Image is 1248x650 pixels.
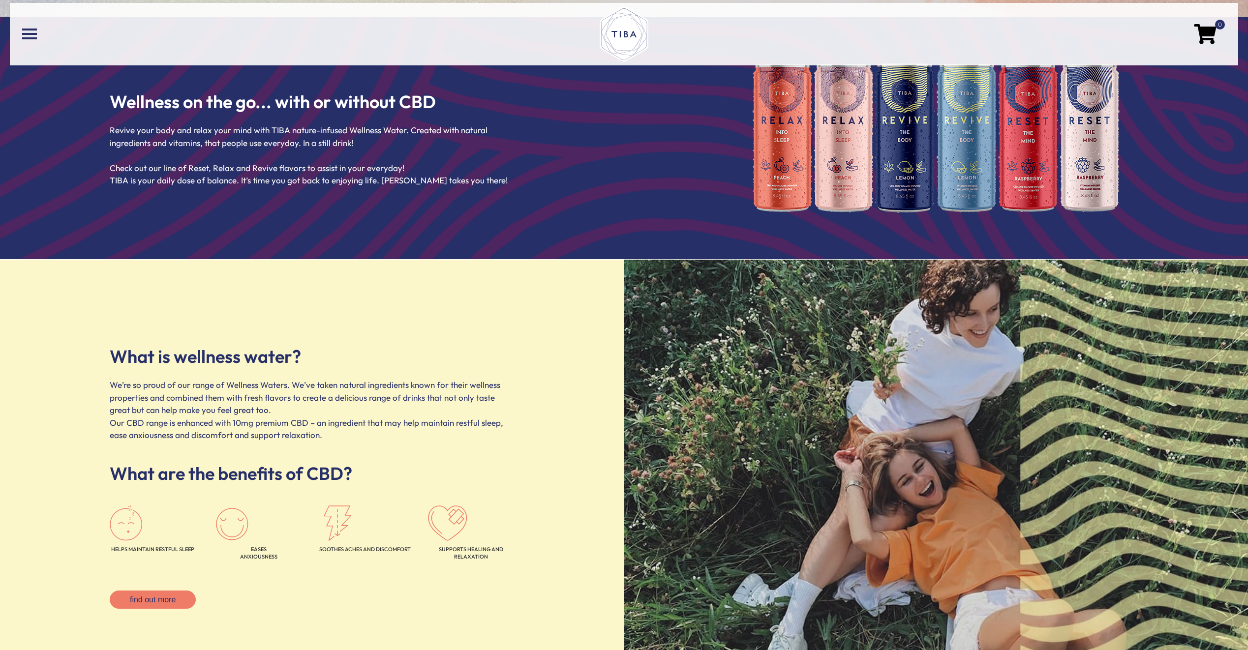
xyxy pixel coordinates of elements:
[110,462,352,484] span: What are the benefits of CBD?
[110,591,196,609] a: find out more
[110,379,515,416] p: We’re so proud of our range of Wellness Waters. We’ve taken natural ingredients known for their w...
[319,546,411,553] span: Soothes aches and discomfort
[110,174,515,187] p: TIBA is your daily dose of balance. It’s time you got back to enjoying life. [PERSON_NAME] takes ...
[110,90,436,113] span: Wellness on the go... with or without CBD
[130,595,176,604] span: find out more
[1194,27,1216,39] a: 0
[110,162,515,175] p: Check out our line of Reset, Relax and Revive flavors to assist in your everyday!
[110,345,301,367] span: What is wellness water?
[240,546,277,560] span: Eases anxiousness
[110,124,515,149] p: Revive your body and relax your mind with TIBA nature-infused Wellness Water. Created with natura...
[111,546,194,553] span: Helps maintain restful sleep
[439,546,503,560] span: Supports healing and relaxation
[1215,20,1225,30] span: 0
[110,416,515,442] p: Our CBD range is enhanced with 10mg premium CBD – an ingredient that may help maintain restful sl...
[753,63,1120,213] img: All Product Cans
